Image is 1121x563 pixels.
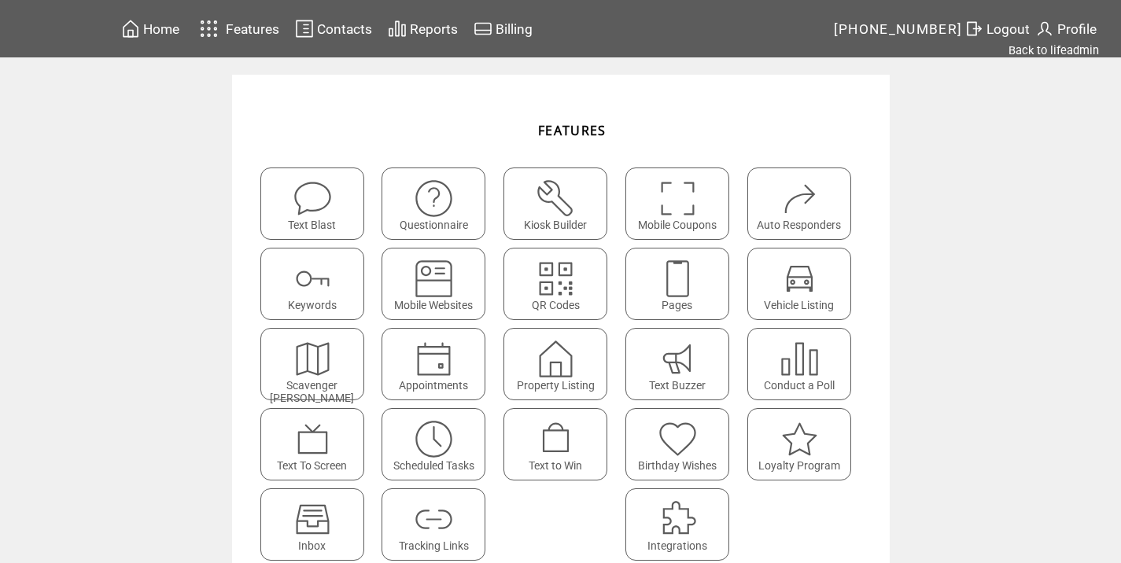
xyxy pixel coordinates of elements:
[382,328,496,400] a: Appointments
[625,328,739,400] a: Text Buzzer
[292,178,334,219] img: text-blast.svg
[657,258,699,300] img: landing-pages.svg
[535,338,577,380] img: property-listing.svg
[657,178,699,219] img: coupons.svg
[292,499,334,540] img: Inbox.svg
[649,379,706,392] span: Text Buzzer
[524,219,587,231] span: Kiosk Builder
[292,338,334,380] img: scavenger.svg
[260,248,374,320] a: Keywords
[295,19,314,39] img: contacts.svg
[382,408,496,480] a: Scheduled Tasks
[399,539,469,552] span: Tracking Links
[288,219,336,231] span: Text Blast
[496,21,533,37] span: Billing
[292,258,334,300] img: keywords.svg
[625,248,739,320] a: Pages
[779,258,820,300] img: vehicle-listing.svg
[195,16,223,42] img: features.svg
[647,539,707,552] span: Integrations
[779,338,820,380] img: poll.svg
[657,499,699,540] img: integrations.svg
[535,178,577,219] img: tool%201.svg
[503,167,618,240] a: Kiosk Builder
[662,299,692,311] span: Pages
[747,408,861,480] a: Loyalty Program
[517,379,595,392] span: Property Listing
[747,167,861,240] a: Auto Responders
[410,21,458,37] span: Reports
[657,418,699,460] img: birthday-wishes.svg
[986,21,1030,37] span: Logout
[413,418,455,460] img: scheduled-tasks.svg
[535,418,577,460] img: text-to-win.svg
[270,379,354,404] span: Scavenger [PERSON_NAME]
[317,21,372,37] span: Contacts
[260,167,374,240] a: Text Blast
[625,167,739,240] a: Mobile Coupons
[193,13,282,44] a: Features
[474,19,492,39] img: creidtcard.svg
[413,499,455,540] img: links.svg
[382,248,496,320] a: Mobile Websites
[962,17,1032,41] a: Logout
[226,21,279,37] span: Features
[121,19,140,39] img: home.svg
[277,459,347,472] span: Text To Screen
[638,459,717,472] span: Birthday Wishes
[471,17,535,41] a: Billing
[260,408,374,480] a: Text To Screen
[532,299,580,311] span: QR Codes
[535,258,577,300] img: qr.svg
[400,219,468,231] span: Questionnaire
[413,258,455,300] img: mobile-websites.svg
[1057,21,1097,37] span: Profile
[503,408,618,480] a: Text to Win
[834,21,963,37] span: [PHONE_NUMBER]
[260,488,374,561] a: Inbox
[529,459,582,472] span: Text to Win
[1009,43,1099,57] a: Back to lifeadmin
[1035,19,1054,39] img: profile.svg
[964,19,983,39] img: exit.svg
[393,459,474,472] span: Scheduled Tasks
[657,338,699,380] img: text-buzzer.svg
[625,408,739,480] a: Birthday Wishes
[143,21,179,37] span: Home
[638,219,717,231] span: Mobile Coupons
[292,418,334,460] img: text-to-screen.svg
[388,19,407,39] img: chart.svg
[119,17,182,41] a: Home
[779,418,820,460] img: loyalty-program.svg
[382,488,496,561] a: Tracking Links
[413,338,455,380] img: appointments.svg
[757,219,841,231] span: Auto Responders
[747,328,861,400] a: Conduct a Poll
[503,328,618,400] a: Property Listing
[764,299,834,311] span: Vehicle Listing
[747,248,861,320] a: Vehicle Listing
[260,328,374,400] a: Scavenger [PERSON_NAME]
[385,17,460,41] a: Reports
[1032,17,1098,41] a: Profile
[758,459,840,472] span: Loyalty Program
[779,178,820,219] img: auto-responders.svg
[293,17,374,41] a: Contacts
[625,488,739,561] a: Integrations
[538,122,607,139] span: FEATURES
[394,299,473,311] span: Mobile Websites
[413,178,455,219] img: questionnaire.svg
[288,299,337,311] span: Keywords
[503,248,618,320] a: QR Codes
[764,379,835,392] span: Conduct a Poll
[382,167,496,240] a: Questionnaire
[298,539,326,552] span: Inbox
[399,379,468,392] span: Appointments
